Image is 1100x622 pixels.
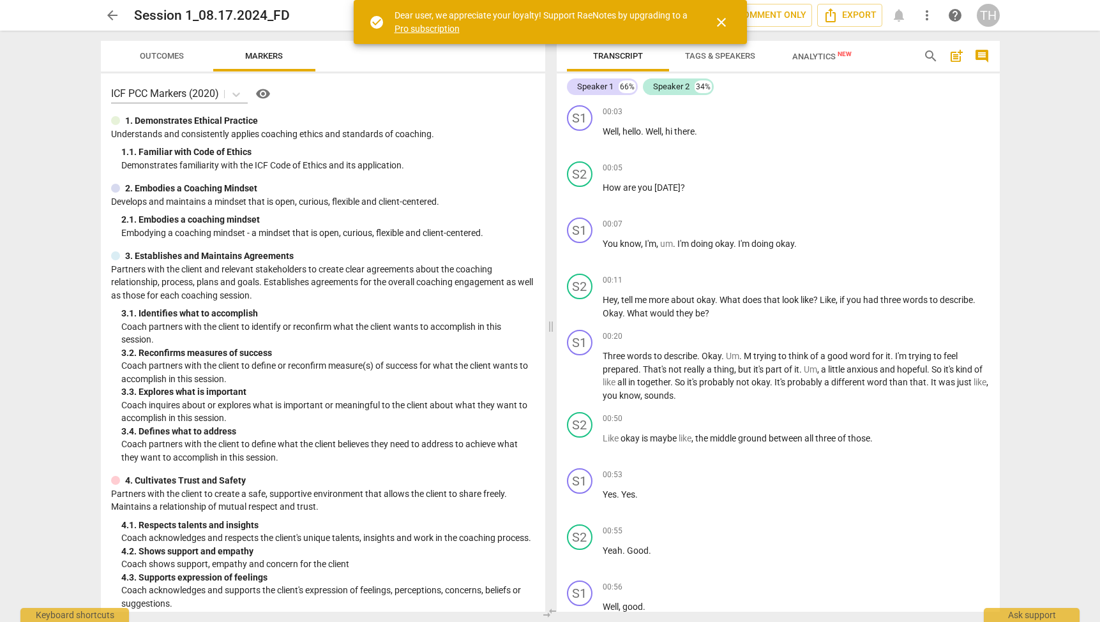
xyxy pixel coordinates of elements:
[121,346,535,360] div: 3. 2. Reconfirms measures of success
[121,307,535,320] div: 3. 1. Identifies what to accomplish
[799,364,804,374] span: .
[603,545,622,556] span: Yeah
[673,239,677,249] span: .
[715,295,720,305] span: .
[369,15,384,30] span: check_circle
[656,239,660,249] span: ,
[603,275,622,286] span: 00:11
[828,364,847,374] span: little
[718,8,806,23] span: Comment only
[946,46,967,66] button: Add summary
[927,364,931,374] span: .
[603,364,638,374] span: prepared
[921,46,941,66] button: Search
[603,295,617,305] span: Hey
[850,351,872,361] span: word
[603,377,617,387] span: Filler word
[603,107,622,117] span: 00:03
[622,602,643,612] span: good
[908,351,933,361] span: trying
[121,320,535,346] p: Coach partners with the client to identify or reconfirm what the client wants to accomplish in th...
[984,608,1080,622] div: Ask support
[649,545,651,556] span: .
[974,377,986,387] span: Filler word
[695,433,710,443] span: the
[627,351,654,361] span: words
[395,9,691,35] div: Dear user, we appreciate your loyalty! Support RaeNotes by upgrading to a
[664,351,697,361] span: describe
[121,359,535,385] p: Coach partners with the client to define or reconfirm measure(s) of success for what the client w...
[617,295,621,305] span: ,
[643,602,645,612] span: .
[621,295,635,305] span: tell
[820,295,836,305] span: Like
[111,487,535,514] p: Partners with the client to create a safe, supportive environment that allows the client to share...
[977,4,1000,27] div: TH
[245,51,283,61] span: Markers
[121,385,535,399] div: 3. 3. Explores what is important
[821,364,828,374] span: a
[751,377,770,387] span: okay
[635,489,638,500] span: .
[792,52,852,61] span: Analytics
[736,377,751,387] span: not
[691,433,695,443] span: ,
[776,239,794,249] span: okay
[695,126,697,137] span: .
[105,8,120,23] span: arrow_back
[788,351,810,361] span: think
[903,295,930,305] span: words
[619,602,622,612] span: ,
[665,126,674,137] span: hi
[603,390,619,401] span: you
[940,295,973,305] span: describe
[801,295,813,305] span: like
[684,364,707,374] span: really
[637,377,670,387] span: together
[653,80,689,93] div: Speaker 2
[248,84,273,104] a: Help
[676,308,695,318] span: they
[838,50,852,57] span: New
[567,161,592,187] div: Change speaker
[974,364,983,374] span: of
[121,519,535,532] div: 4. 1. Respects talents and insights
[765,364,784,374] span: part
[817,364,821,374] span: ,
[827,351,850,361] span: good
[695,80,712,93] div: 34%
[140,51,184,61] span: Outcomes
[823,8,877,23] span: Export
[619,80,636,93] div: 66%
[677,239,691,249] span: I'm
[804,433,815,443] span: all
[603,582,622,593] span: 00:56
[121,226,535,240] p: Embodying a coaching mindset - a mindset that is open, curious, flexible and client-centered.
[885,351,891,361] span: it
[668,364,684,374] span: not
[617,377,628,387] span: all
[20,608,129,622] div: Keyboard shortcuts
[111,263,535,302] p: Partners with the client and relevant stakeholders to create clear agreements about the coaching ...
[619,126,622,137] span: ,
[644,390,674,401] span: sounds
[121,399,535,425] p: Coach inquires about or explores what is important or meaningful to the client about what they wa...
[622,545,627,556] span: .
[567,524,592,550] div: Change speaker
[702,351,721,361] span: Okay
[125,182,257,195] p: 2. Embodies a Coaching Mindset
[691,239,715,249] span: doing
[650,308,676,318] span: would
[121,545,535,558] div: 4. 2. Shows support and empathy
[891,351,895,361] span: .
[640,390,644,401] span: ,
[125,249,294,263] p: 3. Establishes and Maintains Agreements
[645,239,656,249] span: I'm
[641,126,645,137] span: .
[603,433,621,443] span: Filler word
[784,364,794,374] span: of
[121,425,535,438] div: 3. 4. Defines what to address
[738,433,769,443] span: ground
[567,581,592,606] div: Change speaker
[742,295,764,305] span: does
